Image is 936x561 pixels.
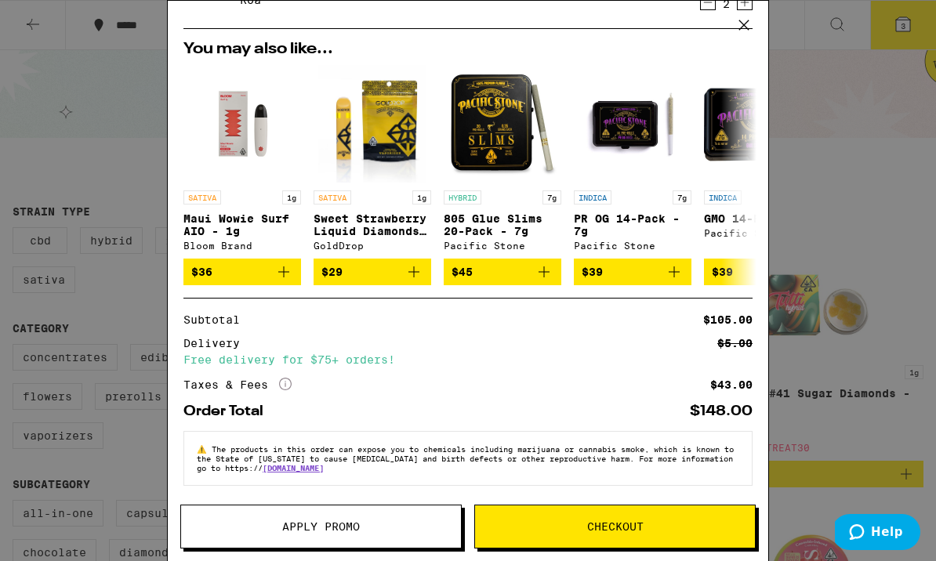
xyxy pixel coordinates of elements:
a: Open page for 805 Glue Slims 20-Pack - 7g from Pacific Stone [444,65,561,259]
div: Free delivery for $75+ orders! [183,354,753,365]
p: Sweet Strawberry Liquid Diamonds AIO - 1g [314,212,431,237]
iframe: Opens a widget where you can find more information [835,514,920,553]
div: $105.00 [703,314,753,325]
div: Taxes & Fees [183,378,292,392]
div: Subtotal [183,314,251,325]
img: Pacific Stone - GMO 14-Pack - 7g [704,65,822,183]
span: ⚠️ [197,444,212,454]
p: SATIVA [183,190,221,204]
p: 7g [542,190,561,204]
span: $36 [191,266,212,278]
div: $148.00 [690,404,753,418]
button: Add to bag [444,259,561,285]
img: Pacific Stone - 805 Glue Slims 20-Pack - 7g [444,65,561,183]
div: Bloom Brand [183,241,301,251]
span: $39 [712,266,733,278]
div: $5.00 [717,338,753,349]
button: Add to bag [314,259,431,285]
h2: You may also like... [183,42,753,57]
p: SATIVA [314,190,351,204]
p: PR OG 14-Pack - 7g [574,212,691,237]
a: [DOMAIN_NAME] [263,463,324,472]
a: Open page for Maui Wowie Surf AIO - 1g from Bloom Brand [183,65,301,259]
button: Add to bag [183,259,301,285]
img: Bloom Brand - Maui Wowie Surf AIO - 1g [183,65,301,183]
div: Delivery [183,338,251,349]
p: 1g [412,190,431,204]
div: Pacific Stone [574,241,691,251]
div: $43.00 [710,379,753,390]
p: 7g [673,190,691,204]
span: $45 [452,266,473,278]
div: GoldDrop [314,241,431,251]
span: $29 [321,266,343,278]
span: Apply Promo [282,521,360,532]
p: GMO 14-Pack - 7g [704,212,822,225]
span: The products in this order can expose you to chemicals including marijuana or cannabis smoke, whi... [197,444,734,472]
button: Add to bag [704,259,822,285]
button: Checkout [474,505,756,548]
p: 1g [282,190,301,204]
img: Pacific Stone - PR OG 14-Pack - 7g [574,65,691,183]
p: HYBRID [444,190,481,204]
p: INDICA [574,190,611,204]
div: Order Total [183,404,274,418]
p: INDICA [704,190,742,204]
button: Add to bag [574,259,691,285]
p: 805 Glue Slims 20-Pack - 7g [444,212,561,237]
span: $39 [582,266,603,278]
a: Open page for PR OG 14-Pack - 7g from Pacific Stone [574,65,691,259]
a: Open page for Sweet Strawberry Liquid Diamonds AIO - 1g from GoldDrop [314,65,431,259]
div: Pacific Stone [444,241,561,251]
p: Maui Wowie Surf AIO - 1g [183,212,301,237]
a: Open page for GMO 14-Pack - 7g from Pacific Stone [704,65,822,259]
div: Pacific Stone [704,228,822,238]
button: Apply Promo [180,505,462,548]
span: Checkout [587,521,644,532]
img: GoldDrop - Sweet Strawberry Liquid Diamonds AIO - 1g [318,65,427,183]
